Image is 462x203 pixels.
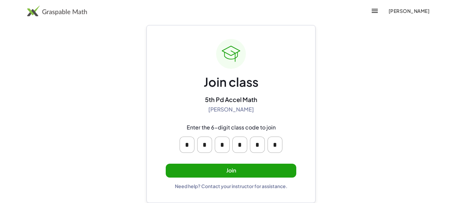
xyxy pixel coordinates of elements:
[197,137,212,153] input: Please enter OTP character 2
[175,183,287,189] div: Need help? Contact your instructor for assistance.
[166,164,296,178] button: Join
[383,5,435,17] button: [PERSON_NAME]
[388,8,430,14] span: [PERSON_NAME]
[204,74,258,90] div: Join class
[232,137,247,153] input: Please enter OTP character 4
[268,137,282,153] input: Please enter OTP character 6
[250,137,265,153] input: Please enter OTP character 5
[215,137,230,153] input: Please enter OTP character 3
[205,96,257,103] div: 5th Pd Accel Math
[187,124,276,131] div: Enter the 6-digit class code to join
[180,137,194,153] input: Please enter OTP character 1
[208,106,254,113] div: [PERSON_NAME]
